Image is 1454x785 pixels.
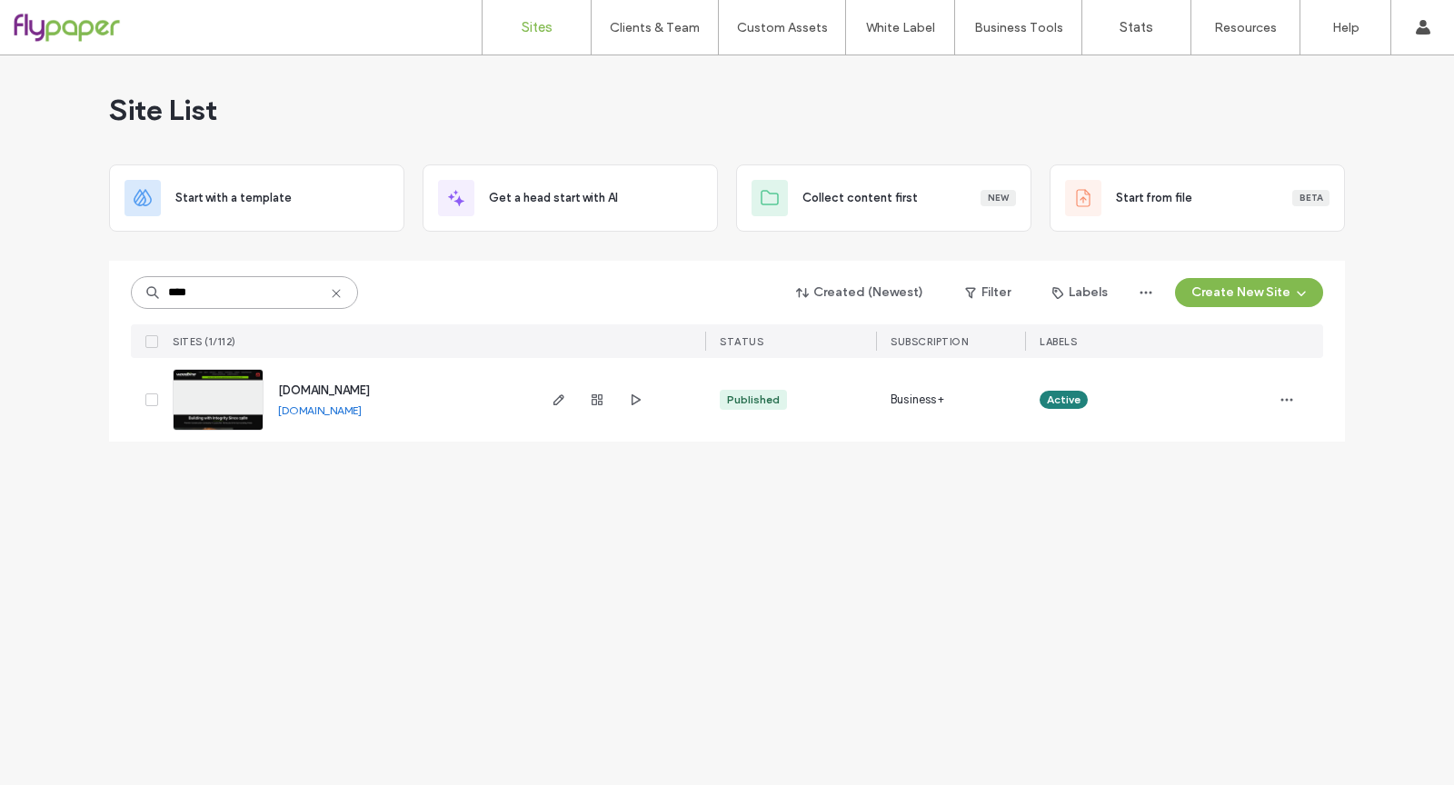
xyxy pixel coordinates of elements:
span: SITES (1/112) [173,335,236,348]
span: Get a head start with AI [489,189,618,207]
div: Start from fileBeta [1050,164,1345,232]
span: Site List [109,92,217,128]
label: Stats [1120,19,1153,35]
label: Help [1332,20,1359,35]
button: Created (Newest) [781,278,940,307]
div: Published [727,392,780,408]
span: Start with a template [175,189,292,207]
button: Filter [947,278,1029,307]
div: Beta [1292,190,1330,206]
div: New [981,190,1016,206]
div: Start with a template [109,164,404,232]
a: [DOMAIN_NAME] [278,403,362,417]
span: Collect content first [802,189,918,207]
a: [DOMAIN_NAME] [278,383,370,397]
button: Create New Site [1175,278,1323,307]
label: Clients & Team [610,20,700,35]
span: LABELS [1040,335,1077,348]
span: Help [42,13,79,29]
span: SUBSCRIPTION [891,335,968,348]
label: Sites [522,19,553,35]
div: Get a head start with AI [423,164,718,232]
label: Resources [1214,20,1277,35]
div: Collect content firstNew [736,164,1031,232]
span: STATUS [720,335,763,348]
span: Active [1047,392,1081,408]
label: Business Tools [974,20,1063,35]
label: White Label [866,20,935,35]
button: Labels [1036,278,1124,307]
label: Custom Assets [737,20,828,35]
span: Start from file [1116,189,1192,207]
span: Business+ [891,391,944,409]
